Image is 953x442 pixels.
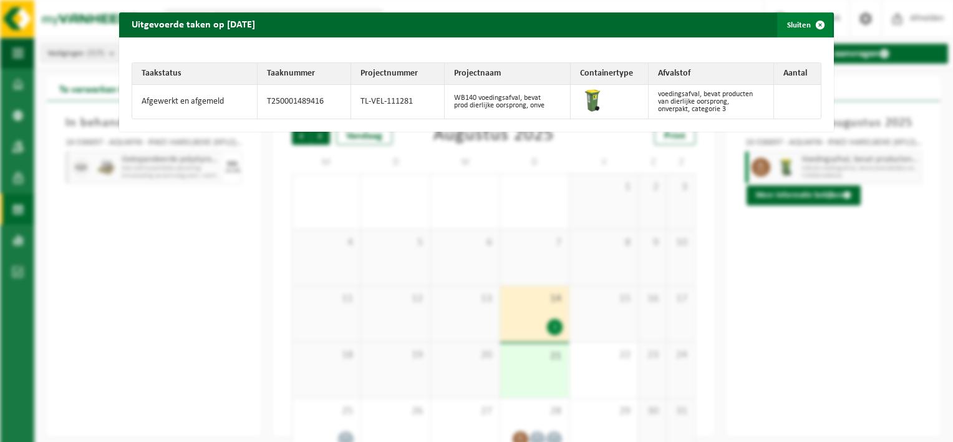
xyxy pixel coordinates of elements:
td: voedingsafval, bevat producten van dierlijke oorsprong, onverpakt, categorie 3 [649,85,774,119]
th: Containertype [571,63,649,85]
th: Taakstatus [132,63,258,85]
th: Afvalstof [649,63,774,85]
h2: Uitgevoerde taken op [DATE] [119,12,268,36]
td: Afgewerkt en afgemeld [132,85,258,119]
img: WB-0140-HPE-GN-50 [580,88,605,113]
th: Taaknummer [258,63,351,85]
th: Aantal [774,63,821,85]
th: Projectnummer [351,63,445,85]
td: TL-VEL-111281 [351,85,445,119]
th: Projectnaam [445,63,570,85]
td: WB140 voedingsafval, bevat prod dierlijke oorsprong, onve [445,85,570,119]
td: T250001489416 [258,85,351,119]
button: Sluiten [777,12,833,37]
